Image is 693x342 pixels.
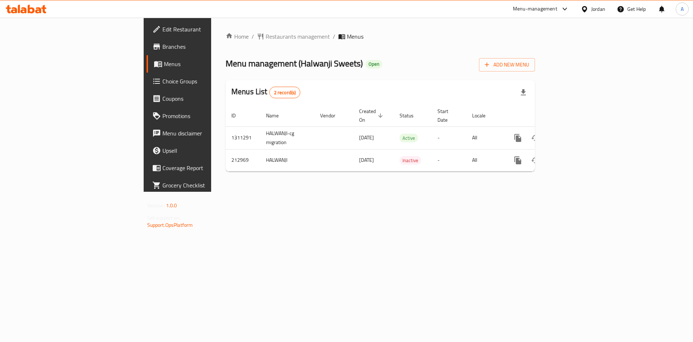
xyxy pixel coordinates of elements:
a: Support.OpsPlatform [147,220,193,230]
span: [DATE] [359,155,374,165]
a: Grocery Checklist [147,177,260,194]
span: Get support on: [147,213,180,222]
div: Menu-management [513,5,557,13]
button: Change Status [527,129,544,147]
span: ID [231,111,245,120]
h2: Menus List [231,86,300,98]
button: more [509,152,527,169]
span: Branches [162,42,254,51]
button: more [509,129,527,147]
span: Grocery Checklist [162,181,254,190]
span: Version: [147,201,165,210]
span: Status [400,111,423,120]
button: Change Status [527,152,544,169]
span: [DATE] [359,133,374,142]
span: Vendor [320,111,345,120]
span: Name [266,111,288,120]
span: Coverage Report [162,164,254,172]
button: Add New Menu [479,58,535,72]
span: Restaurants management [266,32,330,41]
td: All [466,126,504,149]
div: Open [366,60,382,69]
a: Menus [147,55,260,73]
a: Coverage Report [147,159,260,177]
a: Upsell [147,142,260,159]
span: Edit Restaurant [162,25,254,34]
a: Edit Restaurant [147,21,260,38]
th: Actions [504,105,584,127]
table: enhanced table [226,105,584,172]
nav: breadcrumb [226,32,535,41]
div: Total records count [269,87,301,98]
span: Promotions [162,112,254,120]
a: Branches [147,38,260,55]
span: Locale [472,111,495,120]
a: Choice Groups [147,73,260,90]
span: Menu management ( Halwanji Sweets ) [226,55,363,72]
a: Restaurants management [257,32,330,41]
span: A [681,5,684,13]
a: Promotions [147,107,260,125]
td: - [432,126,466,149]
span: Menus [347,32,363,41]
span: 1.0.0 [166,201,177,210]
li: / [333,32,335,41]
span: Coupons [162,94,254,103]
span: Add New Menu [485,60,529,69]
td: - [432,149,466,171]
td: All [466,149,504,171]
span: Upsell [162,146,254,155]
span: Menu disclaimer [162,129,254,138]
div: Active [400,134,418,142]
span: Choice Groups [162,77,254,86]
a: Menu disclaimer [147,125,260,142]
span: Menus [164,60,254,68]
td: HALWANJI [260,149,314,171]
div: Jordan [591,5,605,13]
span: Open [366,61,382,67]
span: Created On [359,107,385,124]
div: Export file [515,84,532,101]
span: Active [400,134,418,142]
a: Coupons [147,90,260,107]
span: Start Date [437,107,458,124]
span: 2 record(s) [270,89,300,96]
span: Inactive [400,156,421,165]
td: HALWANJI-cg migration [260,126,314,149]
